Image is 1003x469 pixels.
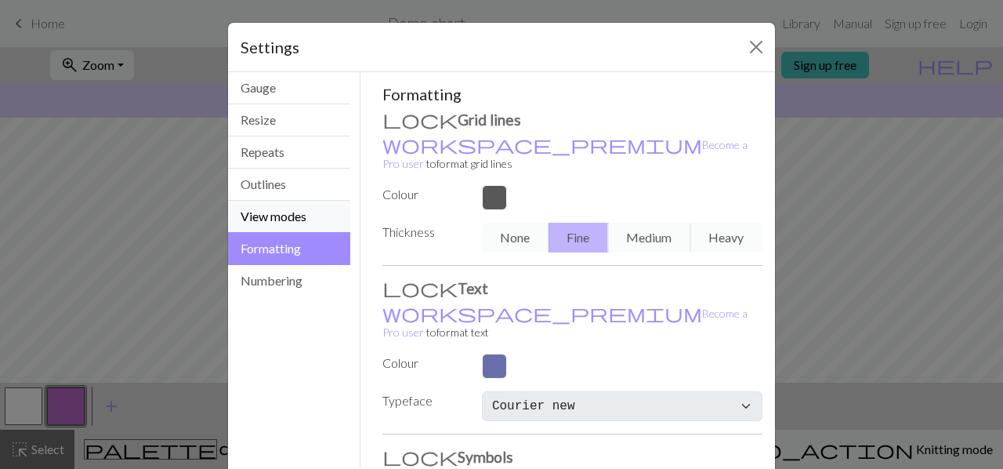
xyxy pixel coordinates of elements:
[228,201,350,233] button: View modes
[373,223,473,246] label: Thickness
[373,185,473,204] label: Colour
[228,265,350,296] button: Numbering
[228,104,350,136] button: Resize
[228,169,350,201] button: Outlines
[228,72,350,104] button: Gauge
[382,85,763,104] h5: Formatting
[382,138,748,170] small: to format grid lines
[382,278,763,297] h3: Text
[228,232,350,265] button: Formatting
[382,307,748,339] a: Become a Pro user
[382,110,763,129] h3: Grid lines
[382,138,748,170] a: Become a Pro user
[382,307,748,339] small: to format text
[382,133,702,155] span: workspace_premium
[373,391,473,415] label: Typeface
[241,35,299,59] h5: Settings
[744,35,769,60] button: Close
[382,447,763,466] h3: Symbols
[228,136,350,169] button: Repeats
[373,354,473,373] label: Colour
[382,302,702,324] span: workspace_premium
